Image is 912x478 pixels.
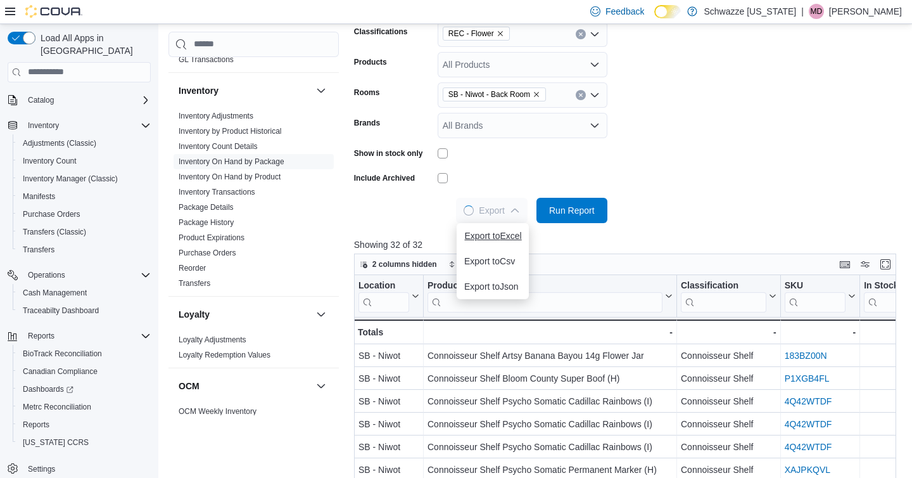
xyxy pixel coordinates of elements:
a: Reports [18,417,54,432]
span: REC - Flower [448,27,494,40]
span: Traceabilty Dashboard [23,306,99,316]
a: 4Q42WTDF [784,396,832,406]
button: Reports [3,327,156,345]
a: Transfers (Classic) [18,224,91,240]
div: Connoisseur Shelf [681,417,776,432]
a: Inventory On Hand by Package [179,157,284,166]
div: SB - Niwot [358,462,419,477]
button: Cash Management [13,284,156,302]
button: Clear input [576,90,586,100]
span: Canadian Compliance [18,364,151,379]
a: Reorder [179,264,206,273]
div: SKU URL [784,280,845,312]
div: SB - Niwot [358,348,419,363]
span: BioTrack Reconciliation [18,346,151,361]
div: Inventory [168,108,339,296]
div: - [427,325,673,340]
span: Purchase Orders [18,207,151,222]
span: Export to Csv [464,256,521,266]
span: REC - Flower [443,27,510,41]
button: Clear input [576,29,586,39]
div: SKU [784,280,845,292]
span: Inventory Count [23,156,77,166]
span: Reports [23,420,49,430]
span: Metrc Reconciliation [18,399,151,415]
span: Package History [179,217,234,228]
button: Loyalty [313,307,329,322]
div: - [681,325,776,340]
div: SB - Niwot [358,394,419,409]
button: Adjustments (Classic) [13,134,156,152]
h3: OCM [179,380,199,392]
div: Connoisseur Shelf Psycho Somatic Cadillac Rainbows (I) [427,439,673,455]
div: Location [358,280,409,312]
span: Catalog [28,95,54,105]
a: GL Transactions [179,55,234,64]
button: Catalog [3,91,156,109]
span: Inventory Manager (Classic) [18,171,151,186]
button: OCM [313,378,329,394]
span: Adjustments (Classic) [18,136,151,151]
span: Loyalty Adjustments [179,335,246,345]
button: Keyboard shortcuts [837,257,852,272]
input: Dark Mode [654,5,681,18]
button: Export toCsv [457,249,529,274]
div: SB - Niwot [358,417,419,432]
div: Connoisseur Shelf Psycho Somatic Permanent Marker (H) [427,462,673,477]
span: SB - Niwot - Back Room [448,88,530,101]
span: Purchase Orders [179,248,236,258]
span: Loading [464,205,474,216]
span: Transfers (Classic) [18,224,151,240]
div: Connoisseur Shelf Psycho Somatic Cadillac Rainbows (I) [427,394,673,409]
span: Inventory Count [18,153,151,169]
a: Inventory Count Details [179,142,258,151]
span: Reorder [179,263,206,273]
label: Rooms [354,87,380,98]
span: Loyalty Redemption Values [179,350,270,360]
a: Transfers [18,242,60,257]
div: Connoisseur Shelf Artsy Banana Bayou 14g Flower Jar [427,348,673,363]
button: Export toJson [457,274,529,299]
button: Settings [3,459,156,477]
span: Settings [28,464,55,474]
a: Inventory Count [18,153,82,169]
a: OCM Weekly Inventory [179,407,256,416]
div: Loyalty [168,332,339,368]
button: Run Report [536,198,607,223]
button: Display options [858,257,873,272]
div: SB - Niwot [358,439,419,455]
a: Inventory Transactions [179,188,255,197]
button: Purchase Orders [13,205,156,223]
button: Transfers (Classic) [13,223,156,241]
a: Settings [23,462,60,477]
span: MD [811,4,823,19]
a: Dashboards [13,380,156,398]
span: Transfers [18,242,151,257]
div: Connoisseur Shelf [681,394,776,409]
span: Export to Excel [464,231,521,241]
a: 4Q42WTDF [784,442,832,452]
div: Connoisseur Shelf Psycho Somatic Cadillac Rainbows (I) [427,417,673,432]
button: Catalog [23,93,59,108]
button: Reports [23,328,60,344]
button: Reports [13,416,156,434]
button: Enter fullscreen [878,257,893,272]
span: Manifests [23,191,55,202]
span: GL Transactions [179,55,234,65]
a: P1XGB4FL [784,373,829,384]
a: [US_STATE] CCRS [18,435,94,450]
span: Export to Json [464,281,521,292]
button: Operations [23,268,70,283]
button: Open list of options [590,120,600,131]
a: Transfers [179,279,210,288]
span: BioTrack Reconciliation [23,349,102,359]
a: Purchase Orders [179,249,236,257]
button: Export toExcel [457,223,529,249]
a: Dashboards [18,382,79,397]
span: Transfers (Classic) [23,227,86,237]
h3: Inventory [179,84,218,97]
div: Classification [681,280,766,312]
a: Product Expirations [179,233,244,242]
div: - [784,325,856,340]
a: Purchase Orders [18,207,85,222]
